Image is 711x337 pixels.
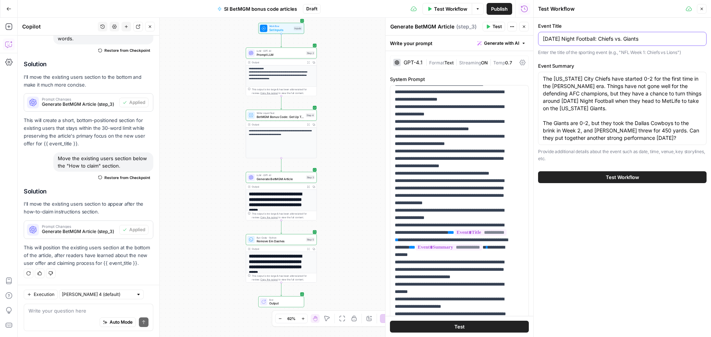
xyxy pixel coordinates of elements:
[53,152,153,172] div: Move the existing users section below the "How to claim" section.
[213,3,301,15] button: SI BetMGM bonus code articles
[24,61,153,68] h2: Solution
[257,173,304,177] span: LLM · GPT-4.1
[505,60,512,65] span: 0.7
[543,35,702,43] input: Enter the event title
[42,225,116,228] span: Prompt Changes
[252,274,314,282] div: This output is too large & has been abbreviated for review. to view the full content.
[110,319,133,326] span: Auto Mode
[425,58,429,66] span: |
[454,323,465,330] span: Test
[257,111,304,115] span: Write Liquid Text
[257,52,304,57] span: Prompt LLM
[269,28,292,32] span: Set Inputs
[246,110,317,158] div: Write Liquid TextBetMGM Bonus Code: Get Up To $1500 Bonus Bets Back for {{ event_title }}Step 4Ou...
[62,291,133,298] input: Claude Sonnet 4 (default)
[260,278,278,281] span: Copy the output
[24,200,153,216] p: I'll move the existing users section to appear after the how-to-claim instructions section.
[95,46,153,55] button: Restore from Checkpoint
[42,228,116,235] span: Generate BetMGM Article (step_3)
[487,3,512,15] button: Publish
[24,117,153,148] p: This will create a short, bottom-positioned section for existing users that stays within the 30-w...
[390,75,529,83] label: System Prompt
[454,58,459,66] span: |
[287,316,296,321] span: 62%
[429,60,444,65] span: Format
[260,92,278,94] span: Copy the output
[404,60,423,65] div: GPT-4.1
[306,175,314,179] div: Step 3
[260,216,278,219] span: Copy the output
[252,212,314,219] div: This output is too large & has been abbreviated for review. to view the full content.
[434,5,467,13] span: Test Workflow
[129,99,145,106] span: Applied
[252,123,304,127] div: Output
[269,301,300,306] span: Output
[538,49,707,56] p: Enter the title of the sporting event (e.g., "NFL Week 1: Chiefs vs Lions")
[104,47,150,53] span: Restore from Checkpoint
[281,283,282,296] g: Edge from step_5 to end
[493,60,505,65] span: Temp
[252,185,304,189] div: Output
[246,296,317,307] div: EndOutput
[538,62,707,70] label: Event Summary
[484,40,519,47] span: Generate with AI
[306,6,317,12] span: Draft
[474,38,529,48] button: Generate with AI
[257,49,304,53] span: LLM · GPT-4.1
[459,60,481,65] span: Streaming
[306,51,314,55] div: Step 2
[390,23,454,30] textarea: Generate BetMGM Article
[95,173,153,182] button: Restore from Checkpoint
[252,88,314,95] div: This output is too large & has been abbreviated for review. to view the full content.
[306,113,315,117] div: Step 4
[306,237,314,242] div: Step 5
[257,236,304,239] span: Run Code · Python
[42,101,116,108] span: Generate BetMGM Article (step_3)
[538,22,707,30] label: Event Title
[491,5,508,13] span: Publish
[543,75,702,142] textarea: The [US_STATE] City Chiefs have started 0-2 for the first time in the [PERSON_NAME] era. Things h...
[252,247,304,251] div: Output
[257,115,304,119] span: BetMGM Bonus Code: Get Up To $1500 Bonus Bets Back for {{ event_title }}
[385,36,533,51] div: Write your prompt
[119,98,148,107] button: Applied
[246,23,317,34] div: WorkflowSet InputsInputs
[252,61,304,64] div: Output
[281,34,282,47] g: Edge from start to step_2
[129,226,145,233] span: Applied
[104,175,150,181] span: Restore from Checkpoint
[483,22,505,31] button: Test
[390,321,529,333] button: Test
[100,317,136,327] button: Auto Mode
[24,188,153,195] h2: Solution
[24,244,153,267] p: This will position the existing users section at the bottom of the article, after readers have le...
[444,60,454,65] span: Text
[456,23,477,30] span: ( step_3 )
[281,220,282,234] g: Edge from step_3 to step_5
[224,5,297,13] span: SI BetMGM bonus code articles
[257,239,304,243] span: Remove Em Dashes
[481,60,488,65] span: ON
[42,97,116,101] span: Prompt Changes
[294,26,302,30] div: Inputs
[269,24,292,28] span: Workflow
[257,177,304,181] span: Generate BetMGM Article
[24,290,58,299] button: Execution
[606,173,639,181] span: Test Workflow
[493,23,502,30] span: Test
[119,225,148,235] button: Applied
[488,58,493,66] span: |
[22,23,96,30] div: Copilot
[538,148,707,162] p: Provide additional details about the event such as date, time, venue, key storylines, etc.
[281,158,282,172] g: Edge from step_4 to step_3
[34,291,54,298] span: Execution
[281,96,282,109] g: Edge from step_2 to step_4
[423,3,472,15] button: Test Workflow
[538,171,707,183] button: Test Workflow
[24,73,153,89] p: I'll move the existing users section to the bottom and make it much more concise.
[269,298,300,301] span: End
